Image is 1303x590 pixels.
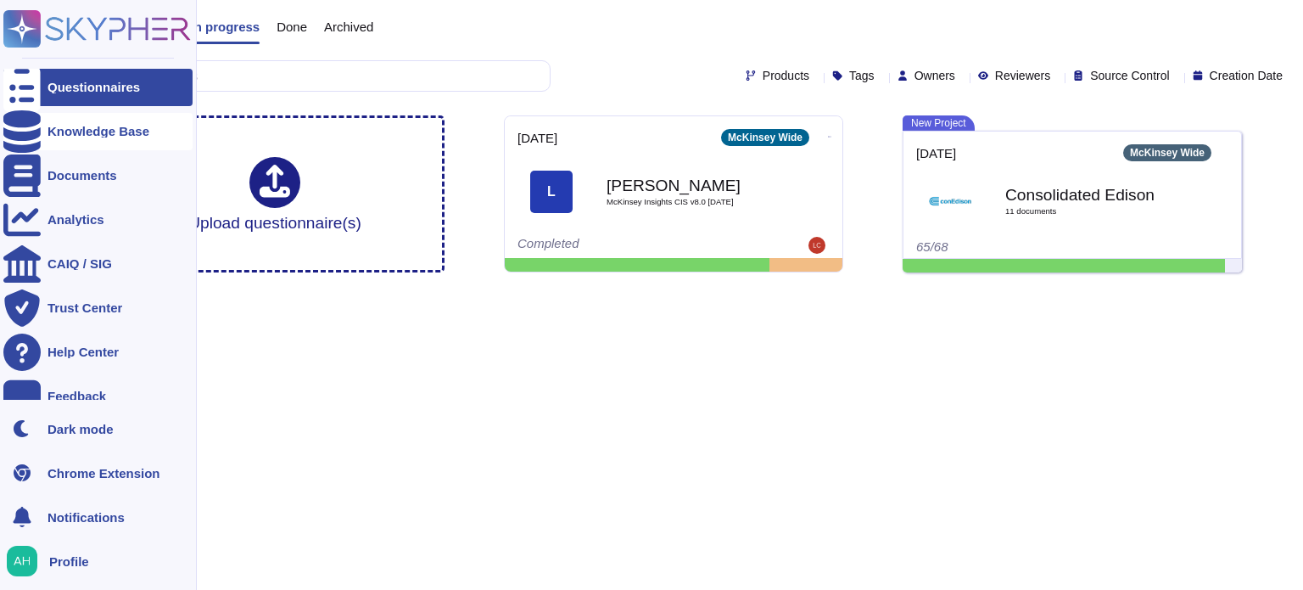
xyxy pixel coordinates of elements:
div: Completed [517,237,725,254]
div: McKinsey Wide [1123,144,1211,161]
span: Archived [324,20,373,33]
a: Knowledge Base [3,113,193,150]
span: Creation Date [1210,70,1283,81]
b: Consolidated Edison [1005,187,1175,203]
button: user [3,542,49,580]
div: Documents [48,169,117,182]
a: Questionnaires [3,69,193,106]
span: Tags [849,70,875,81]
span: Owners [914,70,955,81]
div: CAIQ / SIG [48,257,112,270]
div: Analytics [48,213,104,226]
a: Analytics [3,201,193,239]
span: Profile [49,555,89,568]
span: Done [277,20,307,33]
span: 11 document s [1005,207,1175,216]
div: McKinsey Wide [721,129,809,146]
img: Logo [929,180,971,222]
div: Chrome Extension [48,467,160,480]
span: In progress [190,20,260,33]
div: L [530,171,573,213]
span: [DATE] [916,147,956,160]
span: 65/68 [916,239,948,254]
span: Products [763,70,809,81]
span: Source Control [1090,70,1169,81]
span: McKinsey Insights CIS v8.0 [DATE] [607,198,776,206]
a: Feedback [3,378,193,415]
span: Notifications [48,511,125,524]
div: Trust Center [48,301,122,314]
span: New Project [903,115,975,131]
a: Help Center [3,334,193,371]
div: Knowledge Base [48,125,149,138]
img: user [7,546,37,576]
b: [PERSON_NAME] [607,177,776,194]
div: Upload questionnaire(s) [188,157,361,231]
a: CAIQ / SIG [3,245,193,283]
a: Chrome Extension [3,454,193,492]
a: Trust Center [3,289,193,327]
input: Search by keywords [67,61,550,91]
span: [DATE] [517,132,557,144]
img: user [808,237,825,254]
a: Documents [3,157,193,194]
div: Questionnaires [48,81,140,93]
span: Reviewers [995,70,1050,81]
div: Help Center [48,346,119,358]
div: Feedback [48,390,106,402]
div: Dark mode [48,423,114,435]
